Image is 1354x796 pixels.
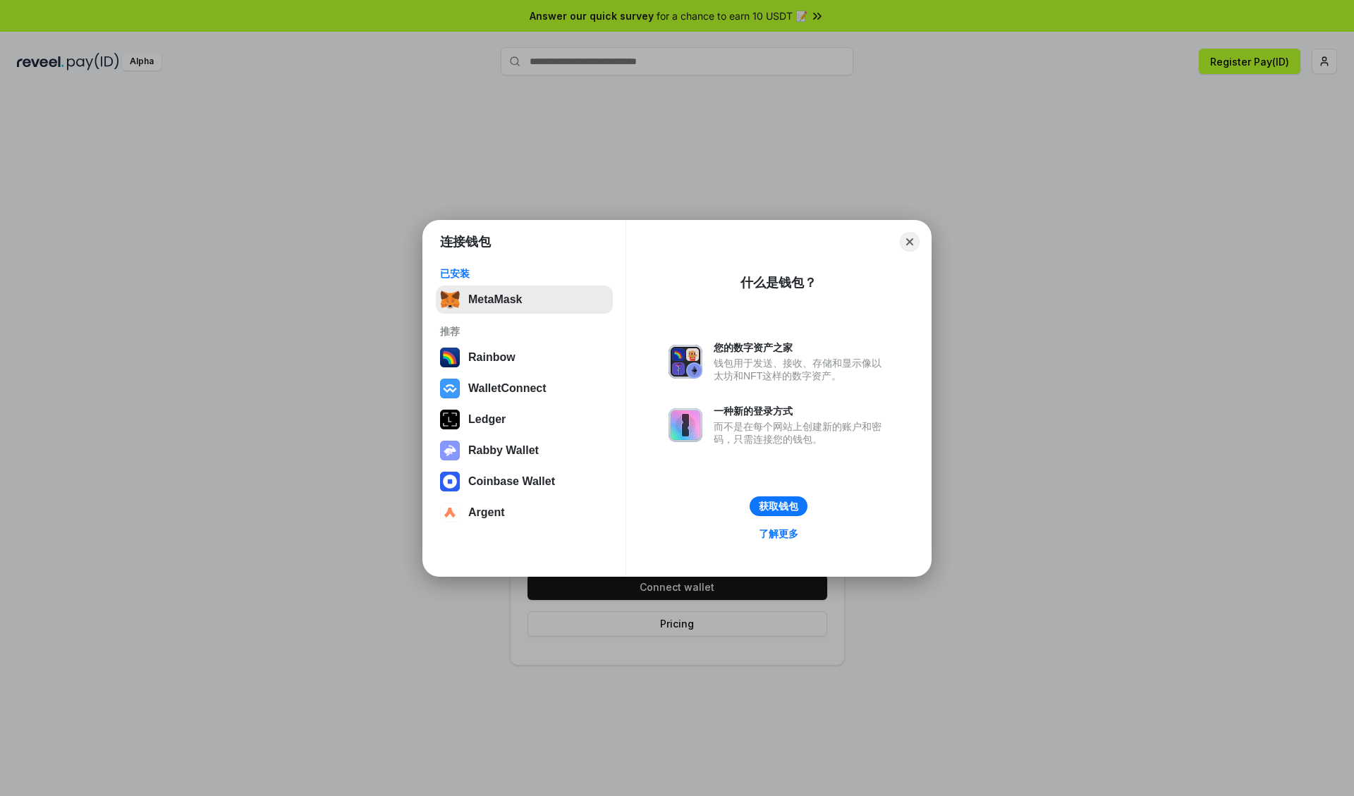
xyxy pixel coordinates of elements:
[468,506,505,519] div: Argent
[468,293,522,306] div: MetaMask
[714,341,889,354] div: 您的数字资产之家
[436,286,613,314] button: MetaMask
[740,274,817,291] div: 什么是钱包？
[440,503,460,522] img: svg+xml,%3Csvg%20width%3D%2228%22%20height%3D%2228%22%20viewBox%3D%220%200%2028%2028%22%20fill%3D...
[669,408,702,442] img: svg+xml,%3Csvg%20xmlns%3D%22http%3A%2F%2Fwww.w3.org%2F2000%2Fsvg%22%20fill%3D%22none%22%20viewBox...
[714,405,889,417] div: 一种新的登录方式
[750,525,807,543] a: 了解更多
[436,405,613,434] button: Ledger
[440,233,491,250] h1: 连接钱包
[436,498,613,527] button: Argent
[759,500,798,513] div: 获取钱包
[468,475,555,488] div: Coinbase Wallet
[440,441,460,460] img: svg+xml,%3Csvg%20xmlns%3D%22http%3A%2F%2Fwww.w3.org%2F2000%2Fsvg%22%20fill%3D%22none%22%20viewBox...
[440,325,609,338] div: 推荐
[440,267,609,280] div: 已安装
[440,348,460,367] img: svg+xml,%3Csvg%20width%3D%22120%22%20height%3D%22120%22%20viewBox%3D%220%200%20120%20120%22%20fil...
[900,232,920,252] button: Close
[759,527,798,540] div: 了解更多
[436,343,613,372] button: Rainbow
[436,374,613,403] button: WalletConnect
[669,345,702,379] img: svg+xml,%3Csvg%20xmlns%3D%22http%3A%2F%2Fwww.w3.org%2F2000%2Fsvg%22%20fill%3D%22none%22%20viewBox...
[440,472,460,491] img: svg+xml,%3Csvg%20width%3D%2228%22%20height%3D%2228%22%20viewBox%3D%220%200%2028%2028%22%20fill%3D...
[440,379,460,398] img: svg+xml,%3Csvg%20width%3D%2228%22%20height%3D%2228%22%20viewBox%3D%220%200%2028%2028%22%20fill%3D...
[750,496,807,516] button: 获取钱包
[714,357,889,382] div: 钱包用于发送、接收、存储和显示像以太坊和NFT这样的数字资产。
[468,444,539,457] div: Rabby Wallet
[440,290,460,310] img: svg+xml,%3Csvg%20fill%3D%22none%22%20height%3D%2233%22%20viewBox%3D%220%200%2035%2033%22%20width%...
[468,351,516,364] div: Rainbow
[436,436,613,465] button: Rabby Wallet
[468,413,506,426] div: Ledger
[440,410,460,429] img: svg+xml,%3Csvg%20xmlns%3D%22http%3A%2F%2Fwww.w3.org%2F2000%2Fsvg%22%20width%3D%2228%22%20height%3...
[714,420,889,446] div: 而不是在每个网站上创建新的账户和密码，只需连接您的钱包。
[436,467,613,496] button: Coinbase Wallet
[468,382,547,395] div: WalletConnect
